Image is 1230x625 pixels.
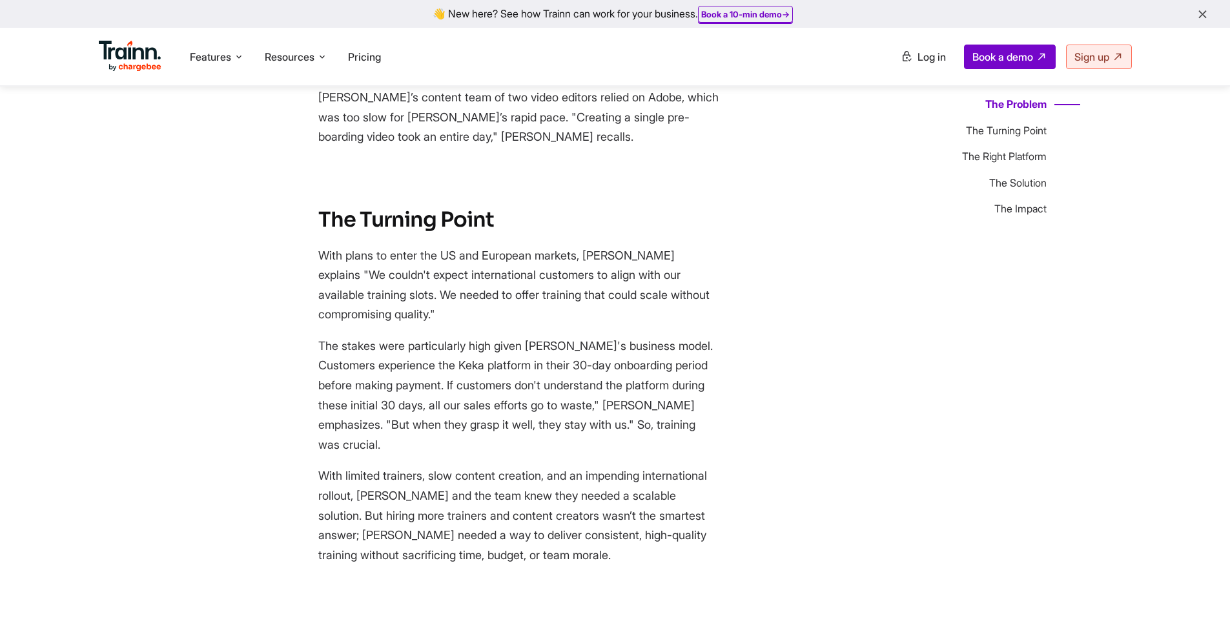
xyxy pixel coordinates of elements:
[8,8,1222,20] div: 👋 New here? See how Trainn can work for your business.
[962,123,1080,137] li: The Turning Point
[917,50,946,63] span: Log in
[99,41,162,72] img: Trainn Logo
[190,50,231,64] span: Features
[962,175,1080,189] li: The Solution
[701,9,790,19] a: Book a 10-min demo→
[348,50,381,63] a: Pricing
[318,336,719,455] p: The stakes were particularly high given [PERSON_NAME]'s business model. Customers experience the ...
[318,246,719,325] p: With plans to enter the US and European markets, [PERSON_NAME] explains "We couldn't expect inter...
[318,68,719,147] p: The strain didn’t end there. Creating content was another roadblock. [PERSON_NAME]’s content team...
[893,45,954,68] a: Log in
[1165,563,1230,625] iframe: Chat Widget
[1074,50,1109,63] span: Sign up
[962,149,1080,163] li: The Right Platform
[265,50,314,64] span: Resources
[1066,45,1132,69] a: Sign up
[318,466,719,565] p: With limited trainers, slow content creation, and an impending international rollout, [PERSON_NAM...
[962,97,1080,111] li: The Problem
[972,50,1033,63] span: Book a demo
[701,9,782,19] b: Book a 10-min demo
[962,201,1080,216] li: The Impact
[964,45,1056,69] a: Book a demo
[318,205,848,234] h2: The Turning Point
